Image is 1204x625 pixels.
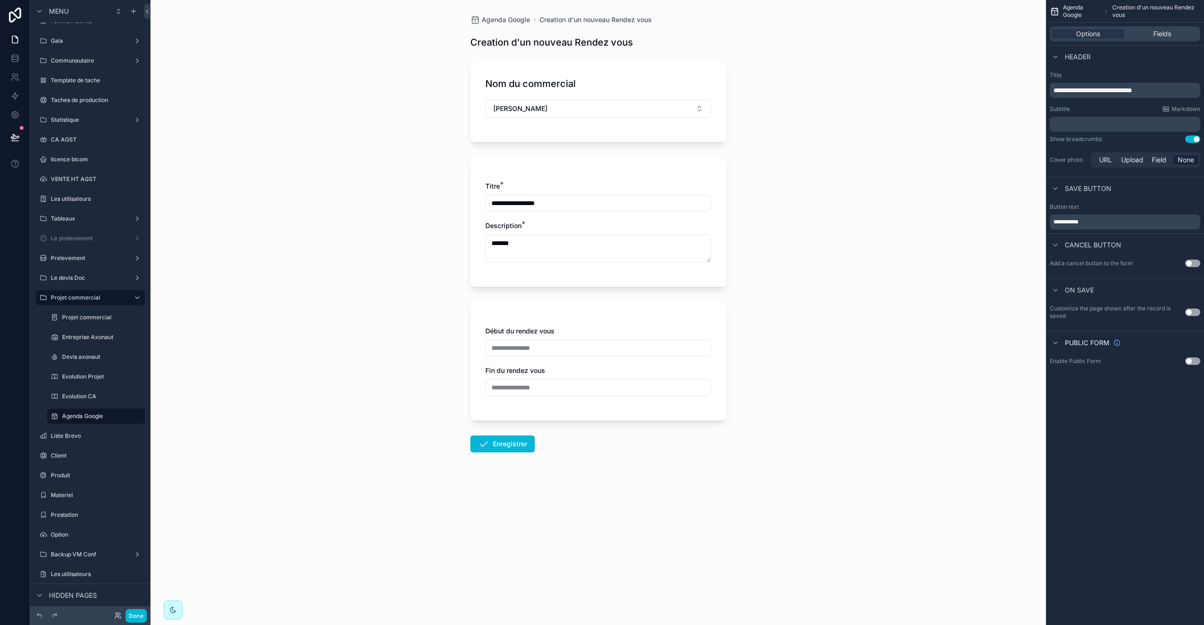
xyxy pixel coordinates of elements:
a: Markdown [1162,105,1200,113]
span: Menu [49,7,69,16]
span: Titre [485,182,500,190]
a: Agenda Google [47,409,145,424]
a: Materiel [36,488,145,503]
label: Evolution CA [62,393,143,400]
label: Projet commercial [51,294,126,301]
div: Show breadcrumbs [1050,135,1102,143]
a: Entreprise Axonaut [47,330,145,345]
button: Select Button [485,100,711,118]
a: Gala [36,33,145,48]
a: Projet commercial [47,310,145,325]
a: Les utilisateurs [36,567,145,582]
span: URL [1099,155,1112,165]
label: Le devis Doc [51,274,130,282]
a: Produit [36,468,145,483]
a: Prestation [36,507,145,522]
span: On save [1065,285,1094,295]
span: Save button [1065,184,1111,193]
span: Agenda Google [1063,4,1100,19]
a: Option [36,527,145,542]
a: Projet commercial [36,290,145,305]
span: Cancel button [1065,240,1121,250]
label: CA AGST [51,136,143,143]
button: Enregistrer [470,435,535,452]
label: Prestation [51,511,143,519]
h1: Creation d'un nouveau Rendez vous [470,36,633,49]
div: scrollable content [1050,214,1200,229]
label: Add a cancel button to the form [1050,260,1133,267]
label: Taches de production [51,96,143,104]
a: Agenda Google [470,15,530,24]
label: VENTE HT AGST [51,175,143,183]
label: Prelevement [51,254,130,262]
a: Prelevement [36,251,145,266]
span: None [1178,155,1194,165]
label: Subtitle [1050,105,1070,113]
label: Entreprise Axonaut [62,333,143,341]
span: Agenda Google [482,15,530,24]
span: Upload [1121,155,1143,165]
a: Le devis Doc [36,270,145,285]
a: Les utilisateurs [36,191,145,206]
label: Materiel [51,491,143,499]
a: Communautaire [36,53,145,68]
span: Creation d'un nouveau Rendez vous [1112,4,1200,19]
label: Les utilisateurs [51,570,143,578]
label: Title [1050,71,1200,79]
span: Fin du rendez vous [485,366,545,374]
label: Statistique [51,116,130,124]
a: Creation d'un nouveau Rendez vous [539,15,652,24]
label: Le prelevement [51,235,130,242]
a: Evolution Projet [47,369,145,384]
span: Description [485,222,522,229]
span: Fields [1153,29,1171,39]
label: Button text [1050,203,1079,211]
a: Statistique [36,112,145,127]
button: Done [126,609,147,623]
label: licence bicom [51,156,143,163]
span: Markdown [1172,105,1200,113]
span: Début du rendez vous [485,327,554,335]
a: Taches de production [36,93,145,108]
label: Evolution Projet [62,373,143,380]
span: [PERSON_NAME] [493,104,547,113]
span: Header [1065,52,1091,62]
label: Les utilisateurs [51,195,143,203]
label: Communautaire [51,57,130,64]
h1: Nom du commercial [485,77,576,90]
span: Field [1152,155,1166,165]
a: VENTE HT AGST [36,172,145,187]
label: Produit [51,472,143,479]
a: Tableaux [36,211,145,226]
label: Agenda Google [62,412,139,420]
label: Cover photo [1050,156,1087,164]
span: Public form [1065,338,1109,348]
a: CA AGST [36,132,145,147]
label: Projet commercial [62,314,143,321]
label: Gala [51,37,130,45]
label: Backup VM Conf [51,551,130,558]
label: Devis axonaut [62,353,143,361]
a: Backup VM Conf [36,547,145,562]
a: Template de tache [36,73,145,88]
a: Client [36,448,145,463]
a: licence bicom [36,152,145,167]
a: Le prelevement [36,231,145,246]
span: Options [1076,29,1100,39]
a: Devis axonaut [47,349,145,364]
label: Client [51,452,143,459]
div: scrollable content [1050,117,1200,132]
a: Liste Brevo [36,428,145,443]
span: Hidden pages [49,591,97,600]
label: Template de tache [51,77,143,84]
a: Evolution CA [47,389,145,404]
div: scrollable content [1050,83,1200,98]
label: Customize the page shown after the record is saved [1050,305,1185,320]
div: Enable Public Form [1050,357,1101,365]
label: Tableaux [51,215,130,222]
label: Option [51,531,143,538]
label: Liste Brevo [51,432,143,440]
